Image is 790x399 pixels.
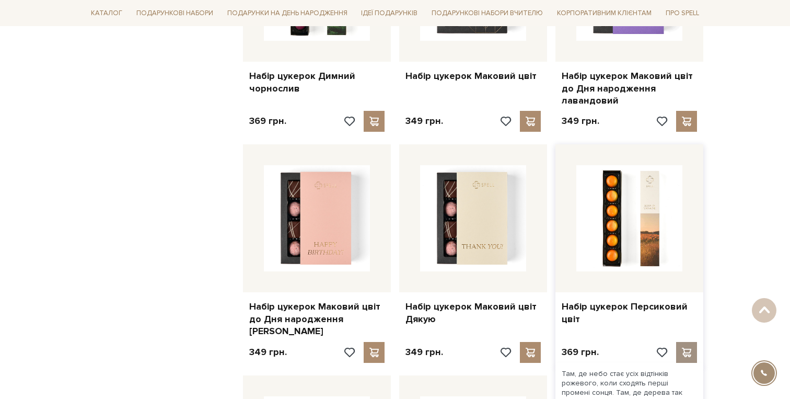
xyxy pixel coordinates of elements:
[405,115,443,127] p: 349 грн.
[405,346,443,358] p: 349 грн.
[357,5,422,21] a: Ідеї подарунків
[553,5,656,21] a: Корпоративним клієнтам
[661,5,703,21] a: Про Spell
[249,346,287,358] p: 349 грн.
[87,5,126,21] a: Каталог
[427,4,547,22] a: Подарункові набори Вчителю
[562,115,599,127] p: 349 грн.
[562,70,697,107] a: Набір цукерок Маковий цвіт до Дня народження лавандовий
[249,301,385,337] a: Набір цукерок Маковий цвіт до Дня народження [PERSON_NAME]
[249,70,385,95] a: Набір цукерок Димний чорнослив
[562,346,599,358] p: 369 грн.
[405,70,541,82] a: Набір цукерок Маковий цвіт
[132,5,217,21] a: Подарункові набори
[405,301,541,325] a: Набір цукерок Маковий цвіт Дякую
[223,5,352,21] a: Подарунки на День народження
[562,301,697,325] a: Набір цукерок Персиковий цвіт
[249,115,286,127] p: 369 грн.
